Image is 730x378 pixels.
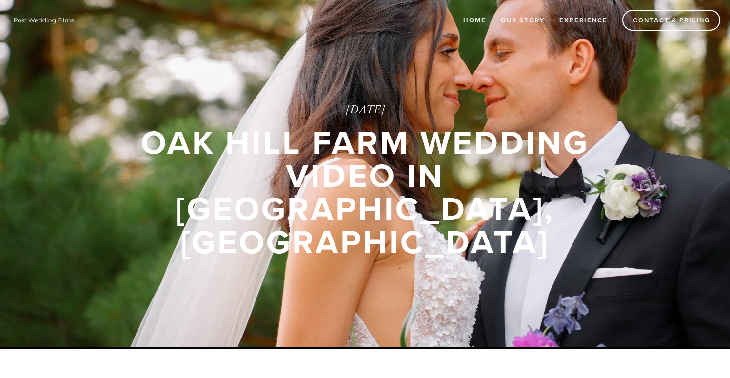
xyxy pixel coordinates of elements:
a: Experience [553,12,614,28]
a: Contact & Pricing [622,10,720,31]
div: Oak Hill Farm Wedding Video in [GEOGRAPHIC_DATA], [GEOGRAPHIC_DATA] [117,125,614,258]
a: Home [457,12,493,28]
img: Wisconsin Wedding Videographer [10,13,78,27]
time: [DATE] [117,103,614,117]
a: Our Story [494,12,551,28]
